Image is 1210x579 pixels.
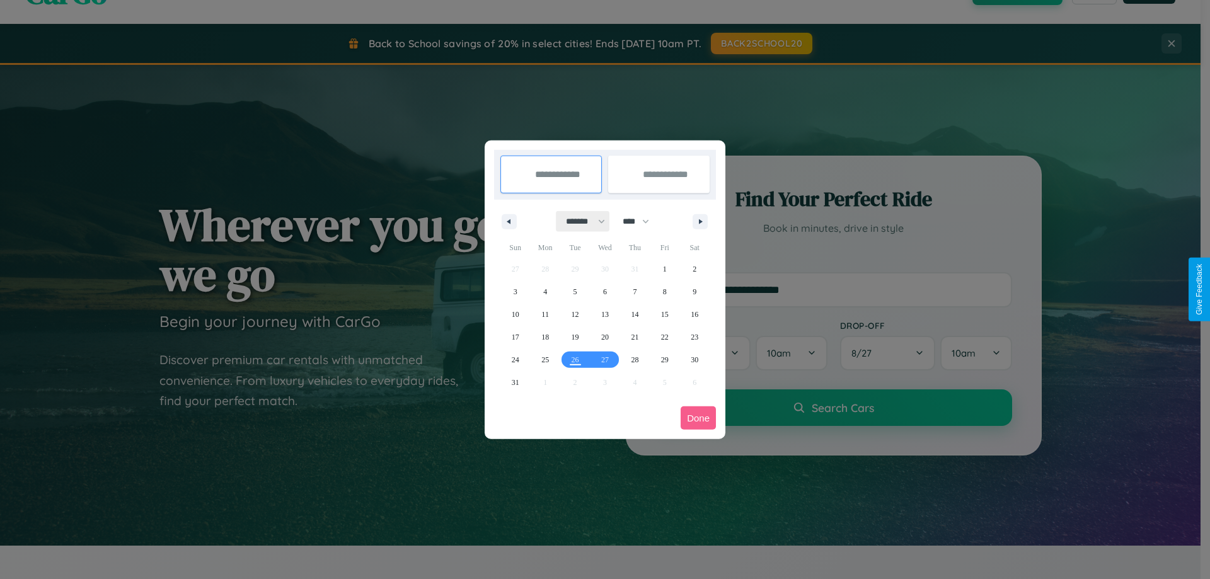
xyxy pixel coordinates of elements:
button: 23 [680,326,710,348]
span: 2 [693,258,696,280]
span: 13 [601,303,609,326]
button: 20 [590,326,619,348]
span: 16 [691,303,698,326]
button: 15 [650,303,679,326]
span: 17 [512,326,519,348]
button: 1 [650,258,679,280]
span: Fri [650,238,679,258]
span: 26 [572,348,579,371]
span: 27 [601,348,609,371]
span: 1 [663,258,667,280]
span: 5 [573,280,577,303]
span: 21 [631,326,638,348]
button: 18 [530,326,560,348]
button: 8 [650,280,679,303]
button: 21 [620,326,650,348]
button: 19 [560,326,590,348]
button: 31 [500,371,530,394]
span: 22 [661,326,669,348]
button: Done [681,406,716,430]
span: 31 [512,371,519,394]
span: 3 [514,280,517,303]
button: 28 [620,348,650,371]
button: 14 [620,303,650,326]
button: 6 [590,280,619,303]
span: Sat [680,238,710,258]
button: 10 [500,303,530,326]
button: 2 [680,258,710,280]
button: 13 [590,303,619,326]
span: 9 [693,280,696,303]
span: Wed [590,238,619,258]
button: 17 [500,326,530,348]
span: 7 [633,280,637,303]
span: 20 [601,326,609,348]
span: 12 [572,303,579,326]
span: 4 [543,280,547,303]
button: 24 [500,348,530,371]
button: 5 [560,280,590,303]
span: Thu [620,238,650,258]
button: 7 [620,280,650,303]
button: 30 [680,348,710,371]
span: 11 [541,303,549,326]
span: 15 [661,303,669,326]
span: Tue [560,238,590,258]
button: 26 [560,348,590,371]
span: 25 [541,348,549,371]
span: 23 [691,326,698,348]
button: 27 [590,348,619,371]
span: 10 [512,303,519,326]
button: 16 [680,303,710,326]
span: 14 [631,303,638,326]
span: 19 [572,326,579,348]
span: 29 [661,348,669,371]
button: 25 [530,348,560,371]
button: 4 [530,280,560,303]
span: 30 [691,348,698,371]
button: 29 [650,348,679,371]
span: 24 [512,348,519,371]
button: 12 [560,303,590,326]
span: 18 [541,326,549,348]
span: 8 [663,280,667,303]
span: 28 [631,348,638,371]
button: 11 [530,303,560,326]
span: Sun [500,238,530,258]
span: 6 [603,280,607,303]
button: 9 [680,280,710,303]
button: 22 [650,326,679,348]
div: Give Feedback [1195,264,1204,315]
span: Mon [530,238,560,258]
button: 3 [500,280,530,303]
